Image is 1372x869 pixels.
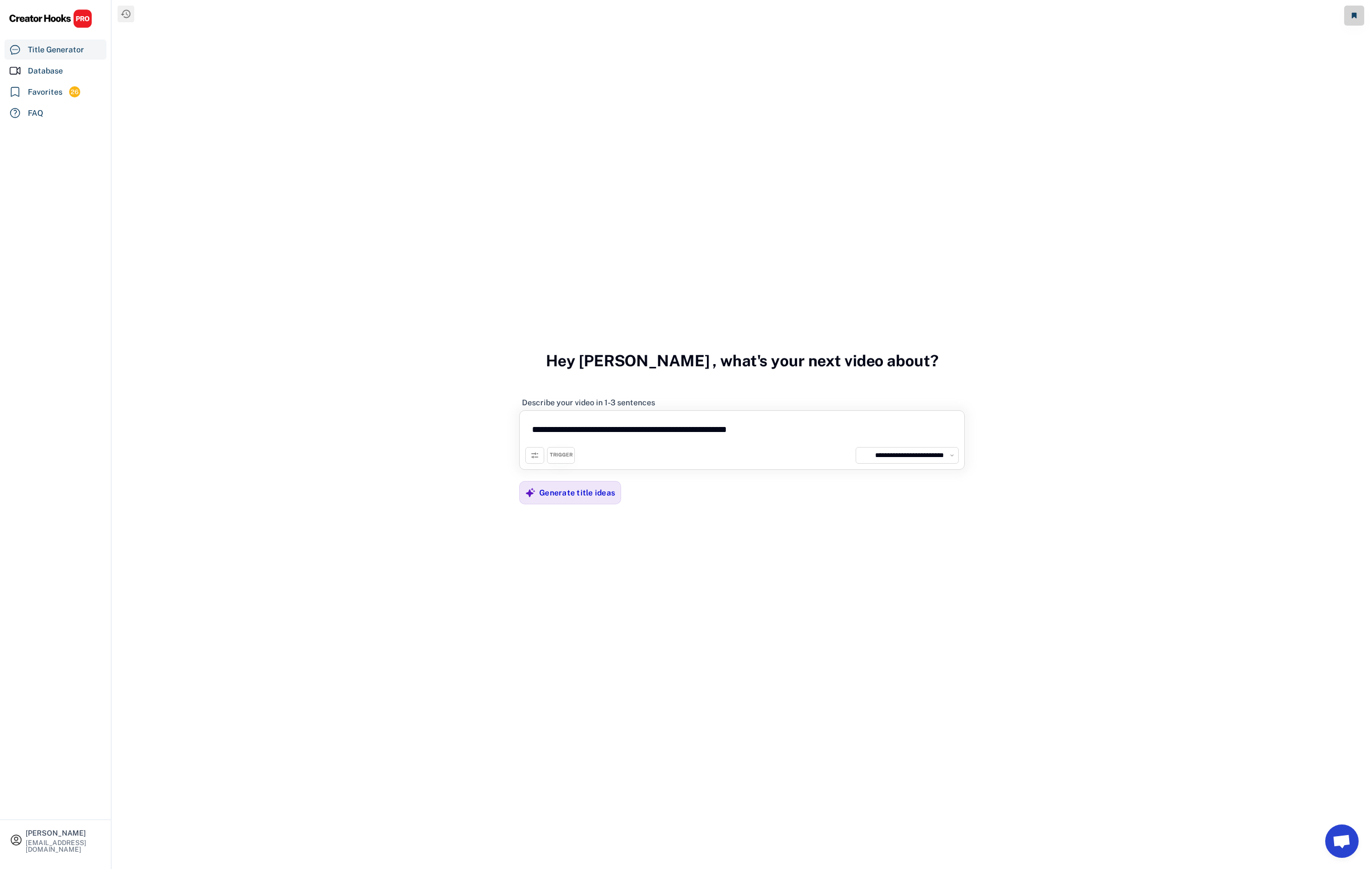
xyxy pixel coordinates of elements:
img: CHPRO%20Logo.svg [9,9,92,28]
a: Open chat [1325,824,1359,858]
div: [EMAIL_ADDRESS][DOMAIN_NAME] [26,839,101,853]
div: Title Generator [28,44,84,56]
div: FAQ [28,107,43,119]
div: [PERSON_NAME] [26,829,101,837]
div: TRIGGER [550,451,573,459]
div: Generate title ideas [539,488,615,498]
div: 26 [69,87,80,97]
div: Favorites [28,86,62,98]
div: Database [28,65,63,77]
div: Describe your video in 1-3 sentences [522,397,655,408]
img: channels4_profile.jpg [859,450,869,460]
h3: Hey [PERSON_NAME] , what's your next video about? [546,340,939,382]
